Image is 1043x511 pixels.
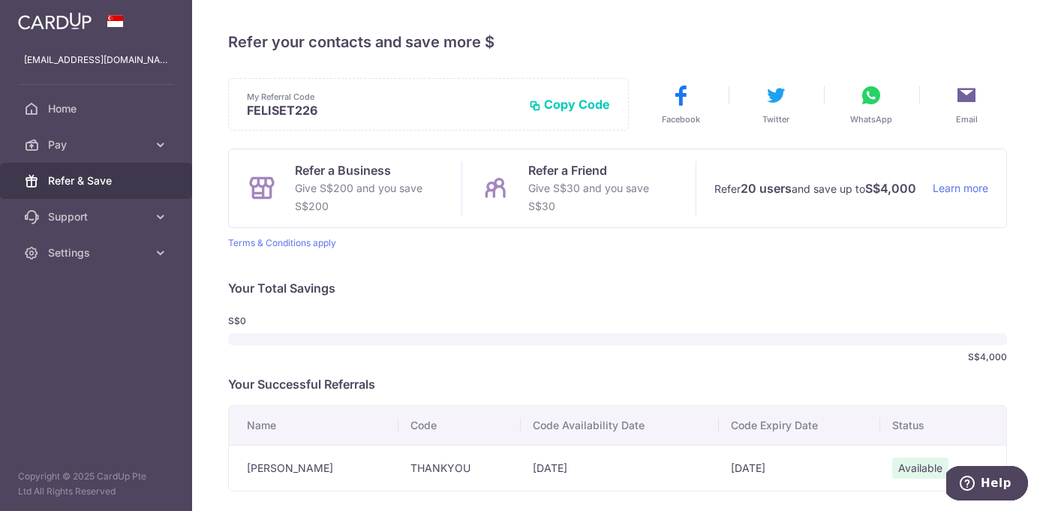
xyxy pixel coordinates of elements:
span: S$4,000 [968,351,1007,363]
span: Email [956,113,978,125]
p: Give S$200 and you save S$200 [295,179,443,215]
span: Home [48,101,147,116]
img: CardUp [18,12,92,30]
span: WhatsApp [850,113,892,125]
th: Code [398,406,521,445]
span: Help [35,11,65,24]
p: Refer a Business [295,161,443,179]
button: Email [922,83,1011,125]
span: Settings [48,245,147,260]
span: Available [892,458,948,479]
td: [PERSON_NAME] [229,445,398,491]
span: Pay [48,137,147,152]
span: Refer & Save [48,173,147,188]
p: Refer and save up to [714,179,921,198]
p: Your Successful Referrals [228,375,1007,393]
p: FELISET226 [247,103,517,118]
td: THANKYOU [398,445,521,491]
th: Name [229,406,398,445]
th: Status [880,406,1006,445]
iframe: Opens a widget where you can find more information [946,466,1028,503]
a: Terms & Conditions apply [228,237,336,248]
p: [EMAIL_ADDRESS][DOMAIN_NAME] [24,53,168,68]
td: [DATE] [521,445,719,491]
span: Support [48,209,147,224]
td: [DATE] [719,445,881,491]
h4: Refer your contacts and save more $ [228,30,1007,54]
button: Copy Code [529,97,610,112]
span: S$0 [228,315,306,327]
p: Refer a Friend [528,161,677,179]
th: Code Availability Date [521,406,719,445]
span: Facebook [662,113,700,125]
strong: 20 users [741,179,792,197]
button: Facebook [636,83,725,125]
button: Twitter [732,83,820,125]
p: My Referral Code [247,91,517,103]
th: Code Expiry Date [719,406,881,445]
span: Twitter [762,113,789,125]
p: Your Total Savings [228,279,1007,297]
button: WhatsApp [827,83,915,125]
a: Learn more [933,179,988,198]
p: Give S$30 and you save S$30 [528,179,677,215]
strong: S$4,000 [865,179,916,197]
